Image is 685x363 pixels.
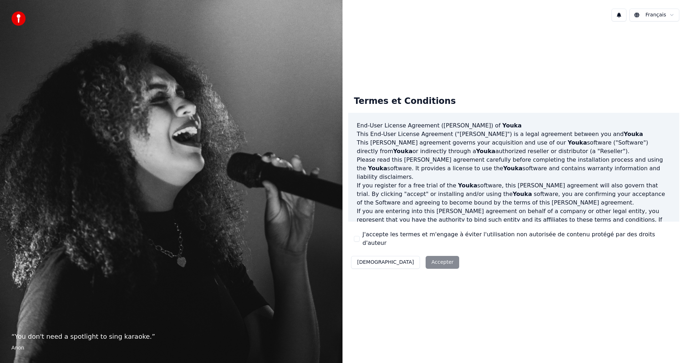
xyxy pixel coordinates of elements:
img: youka [11,11,26,26]
p: “ You don't need a spotlight to sing karaoke. ” [11,332,331,342]
p: Please read this [PERSON_NAME] agreement carefully before completing the installation process and... [357,156,671,181]
span: Youka [476,148,495,155]
button: [DEMOGRAPHIC_DATA] [351,256,420,269]
p: This [PERSON_NAME] agreement governs your acquisition and use of our software ("Software") direct... [357,138,671,156]
span: Youka [513,191,532,197]
span: Youka [368,165,387,172]
span: Youka [568,139,587,146]
p: If you register for a free trial of the software, this [PERSON_NAME] agreement will also govern t... [357,181,671,207]
p: If you are entering into this [PERSON_NAME] agreement on behalf of a company or other legal entit... [357,207,671,241]
span: Youka [393,148,412,155]
span: Youka [503,165,522,172]
span: Youka [458,182,477,189]
h3: End-User License Agreement ([PERSON_NAME]) of [357,121,671,130]
span: Youka [624,131,643,137]
footer: Anon [11,344,331,352]
label: J'accepte les termes et m'engage à éviter l'utilisation non autorisée de contenu protégé par des ... [362,230,674,247]
div: Termes et Conditions [348,90,461,113]
span: Youka [502,122,522,129]
p: This End-User License Agreement ("[PERSON_NAME]") is a legal agreement between you and [357,130,671,138]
